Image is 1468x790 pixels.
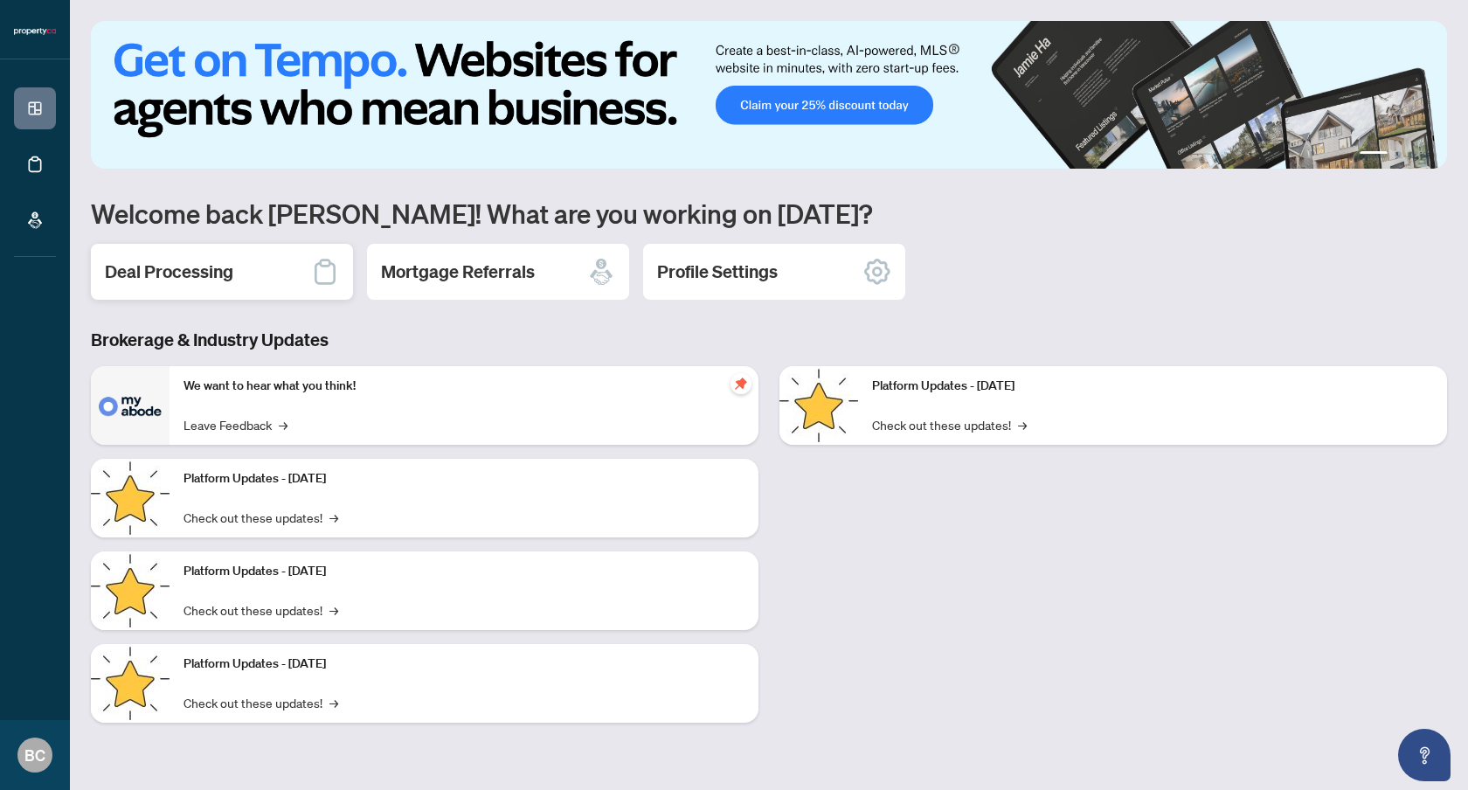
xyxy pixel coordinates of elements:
[91,459,170,537] img: Platform Updates - September 16, 2025
[1398,729,1451,781] button: Open asap
[183,655,744,674] p: Platform Updates - [DATE]
[779,366,858,445] img: Platform Updates - June 23, 2025
[657,260,778,284] h2: Profile Settings
[1409,151,1416,158] button: 3
[279,415,287,434] span: →
[183,508,338,527] a: Check out these updates!→
[91,21,1447,169] img: Slide 0
[1423,151,1430,158] button: 4
[183,693,338,712] a: Check out these updates!→
[183,600,338,620] a: Check out these updates!→
[872,377,1433,396] p: Platform Updates - [DATE]
[183,469,744,489] p: Platform Updates - [DATE]
[183,377,744,396] p: We want to hear what you think!
[91,644,170,723] img: Platform Updates - July 8, 2025
[1360,151,1388,158] button: 1
[731,373,751,394] span: pushpin
[1395,151,1402,158] button: 2
[105,260,233,284] h2: Deal Processing
[14,26,56,37] img: logo
[91,551,170,630] img: Platform Updates - July 21, 2025
[1018,415,1027,434] span: →
[91,366,170,445] img: We want to hear what you think!
[329,693,338,712] span: →
[329,600,338,620] span: →
[381,260,535,284] h2: Mortgage Referrals
[183,415,287,434] a: Leave Feedback→
[183,562,744,581] p: Platform Updates - [DATE]
[91,197,1447,230] h1: Welcome back [PERSON_NAME]! What are you working on [DATE]?
[91,328,1447,352] h3: Brokerage & Industry Updates
[24,743,45,767] span: BC
[872,415,1027,434] a: Check out these updates!→
[329,508,338,527] span: →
